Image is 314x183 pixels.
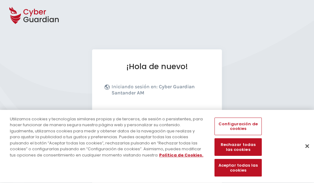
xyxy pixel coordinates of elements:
button: Configuración de cookies [214,118,261,135]
h1: ¡Hola de nuevo! [104,62,210,71]
div: Utilizamos cookies y tecnologías similares propias y de terceros, de sesión o persistentes, para ... [10,116,205,158]
button: Aceptar todas las cookies [214,159,261,177]
button: Cerrar [300,139,314,153]
p: Iniciando sesión en: [112,84,208,99]
b: Cyber Guardian Santander AM [112,84,195,96]
button: Rechazar todas las cookies [214,139,261,156]
a: Más información sobre su privacidad, se abre en una nueva pestaña [159,152,203,158]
